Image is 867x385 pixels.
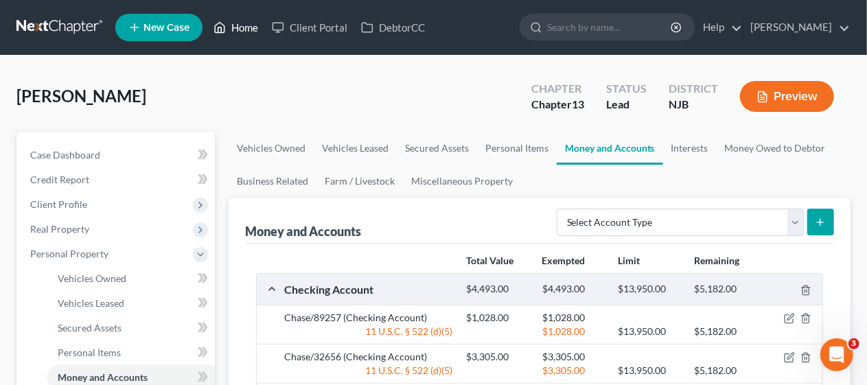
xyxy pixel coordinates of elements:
[47,291,215,316] a: Vehicles Leased
[354,15,432,40] a: DebtorCC
[245,223,361,240] div: Money and Accounts
[47,316,215,340] a: Secured Assets
[535,325,612,338] div: $1,028.00
[30,198,87,210] span: Client Profile
[316,165,403,198] a: Farm / Livestock
[58,371,148,383] span: Money and Accounts
[557,132,663,165] a: Money and Accounts
[611,325,687,338] div: $13,950.00
[820,338,853,371] iframe: Intercom live chat
[547,14,673,40] input: Search by name...
[535,364,612,377] div: $3,305.00
[663,132,717,165] a: Interests
[687,325,763,338] div: $5,182.00
[619,255,640,266] strong: Limit
[16,86,146,106] span: [PERSON_NAME]
[19,143,215,167] a: Case Dashboard
[572,97,584,110] span: 13
[459,311,535,325] div: $1,028.00
[531,81,584,97] div: Chapter
[535,350,612,364] div: $3,305.00
[743,15,850,40] a: [PERSON_NAME]
[30,149,100,161] span: Case Dashboard
[30,223,89,235] span: Real Property
[606,97,647,113] div: Lead
[740,81,834,112] button: Preview
[696,15,742,40] a: Help
[229,132,314,165] a: Vehicles Owned
[466,255,513,266] strong: Total Value
[611,364,687,377] div: $13,950.00
[403,165,521,198] a: Miscellaneous Property
[531,97,584,113] div: Chapter
[687,283,763,296] div: $5,182.00
[277,350,459,364] div: Chase/32656 (Checking Account)
[229,165,316,198] a: Business Related
[717,132,834,165] a: Money Owed to Debtor
[694,255,739,266] strong: Remaining
[314,132,397,165] a: Vehicles Leased
[277,364,459,377] div: 11 U.S.C. § 522 (d)(5)
[58,322,122,334] span: Secured Assets
[265,15,354,40] a: Client Portal
[669,97,718,113] div: NJB
[19,167,215,192] a: Credit Report
[535,311,612,325] div: $1,028.00
[687,364,763,377] div: $5,182.00
[47,340,215,365] a: Personal Items
[606,81,647,97] div: Status
[459,283,535,296] div: $4,493.00
[207,15,265,40] a: Home
[611,283,687,296] div: $13,950.00
[542,255,586,266] strong: Exempted
[397,132,477,165] a: Secured Assets
[459,350,535,364] div: $3,305.00
[143,23,189,33] span: New Case
[277,282,459,296] div: Checking Account
[58,272,126,284] span: Vehicles Owned
[58,297,124,309] span: Vehicles Leased
[477,132,557,165] a: Personal Items
[277,311,459,325] div: Chase/89257 (Checking Account)
[47,266,215,291] a: Vehicles Owned
[58,347,121,358] span: Personal Items
[30,174,89,185] span: Credit Report
[535,283,612,296] div: $4,493.00
[277,325,459,338] div: 11 U.S.C. § 522 (d)(5)
[30,248,108,259] span: Personal Property
[669,81,718,97] div: District
[848,338,859,349] span: 3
